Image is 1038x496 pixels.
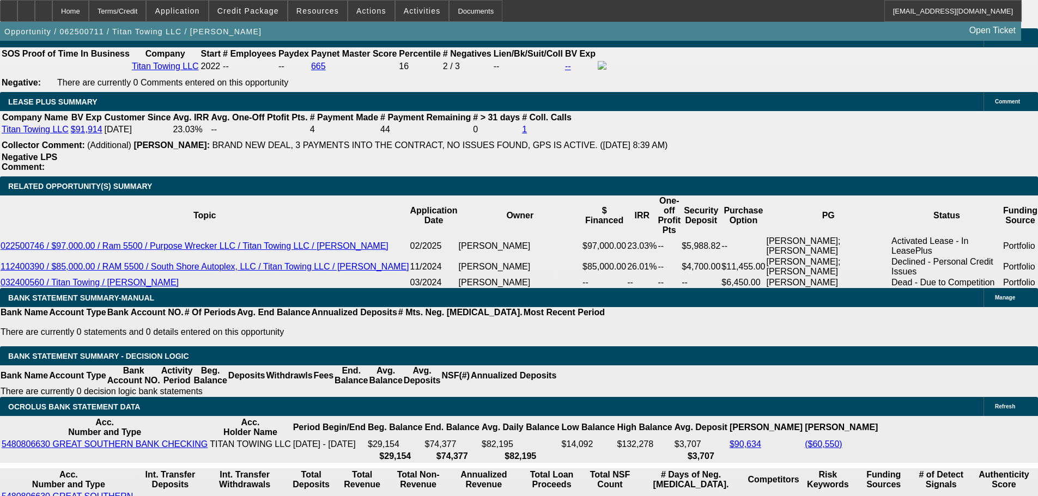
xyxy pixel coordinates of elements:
td: $11,455.00 [721,256,766,277]
th: # Days of Neg. [MEDICAL_DATA]. [636,469,746,490]
td: 4 [309,124,379,135]
th: Annualized Deposits [311,307,397,318]
th: Owner [458,195,582,236]
span: BANK STATEMENT SUMMARY-MANUAL [8,293,154,302]
span: Bank Statement Summary - Decision Logic [8,352,189,360]
th: $82,195 [481,451,560,462]
td: -- [657,236,681,256]
a: 1 [522,125,527,134]
td: -- [278,60,309,72]
th: Sum of the Total NSF Count and Total Overdraft Fee Count from Ocrolus [585,469,634,490]
b: # > 31 days [473,113,520,122]
td: $14,092 [561,439,616,450]
span: -- [223,62,229,71]
b: [PERSON_NAME]: [133,140,210,150]
td: -- [657,277,681,288]
td: $85,000.00 [582,256,627,277]
td: 02/2025 [410,236,458,256]
td: 2022 [201,60,221,72]
td: $29,154 [367,439,423,450]
span: LEASE PLUS SUMMARY [8,97,98,106]
th: Total Non-Revenue [388,469,448,490]
b: Company [145,49,185,58]
th: Funding Sources [856,469,912,490]
a: $90,634 [730,439,761,449]
th: Application Date [410,195,458,236]
span: Application [155,7,199,15]
td: 23.03% [627,236,657,256]
span: Credit Package [217,7,279,15]
td: [PERSON_NAME]; [PERSON_NAME] [766,236,891,256]
th: Int. Transfer Withdrawals [204,469,285,490]
span: OCROLUS BANK STATEMENT DATA [8,402,140,411]
td: -- [582,277,627,288]
th: Acc. Holder Name [209,417,291,438]
th: Total Revenue [337,469,387,490]
span: Comment [995,99,1020,105]
th: # of Detect Signals [913,469,970,490]
th: Status [891,195,1003,236]
p: There are currently 0 statements and 0 details entered on this opportunity [1,327,605,337]
a: 112400390 / $85,000.00 / RAM 5500 / South Shore Autoplex, LLC / Titan Towing LLC / [PERSON_NAME] [1,262,409,271]
th: Avg. Balance [368,365,403,386]
th: IRR [627,195,657,236]
td: [PERSON_NAME] [458,236,582,256]
th: $ Financed [582,195,627,236]
span: There are currently 0 Comments entered on this opportunity [57,78,288,87]
th: Authenticity Score [971,469,1037,490]
th: Annualized Revenue [450,469,518,490]
b: # Employees [223,49,276,58]
th: Bank Account NO. [107,365,161,386]
b: Negative LPS Comment: [2,152,57,172]
th: Acc. Number and Type [1,469,136,490]
a: 032400560 / Titan Towing / [PERSON_NAME] [1,278,179,287]
th: End. Balance [424,417,480,438]
td: [DATE] [104,124,172,135]
th: Fees [313,365,334,386]
td: Dead - Due to Competition [891,277,1003,288]
b: # Payment Made [310,113,378,122]
th: [PERSON_NAME] [729,417,803,438]
span: Opportunity / 062500711 / Titan Towing LLC / [PERSON_NAME] [4,27,262,36]
td: [DATE] - [DATE] [293,439,366,450]
a: Open Ticket [965,21,1020,40]
th: Acc. Number and Type [1,417,208,438]
th: Most Recent Period [523,307,605,318]
td: $132,278 [616,439,672,450]
th: Proof of Time In Business [22,48,130,59]
th: [PERSON_NAME] [804,417,878,438]
th: End. Balance [334,365,368,386]
td: -- [721,236,766,256]
th: High Balance [616,417,672,438]
span: (Additional) [87,140,131,150]
td: [PERSON_NAME]; [PERSON_NAME] [766,256,891,277]
th: SOS [1,48,21,59]
th: Avg. End Balance [236,307,311,318]
th: Avg. Deposit [674,417,728,438]
span: Refresh [995,403,1015,409]
th: Risk Keywords [801,469,855,490]
b: Lien/Bk/Suit/Coll [494,49,563,58]
th: Account Type [48,307,107,318]
a: 022500746 / $97,000.00 / Ram 5500 / Purpose Wrecker LLC / Titan Towing LLC / [PERSON_NAME] [1,241,389,250]
b: Percentile [399,49,440,58]
th: Beg. Balance [193,365,227,386]
td: $3,707 [674,439,728,450]
button: Activities [396,1,449,21]
th: Competitors [748,469,800,490]
b: # Coll. Calls [522,113,572,122]
td: 03/2024 [410,277,458,288]
td: [PERSON_NAME] [766,277,891,288]
b: Avg. One-Off Ptofit Pts. [211,113,307,122]
th: PG [766,195,891,236]
td: Portfolio [1003,236,1038,256]
div: 2 / 3 [443,62,491,71]
th: Avg. Daily Balance [481,417,560,438]
th: $3,707 [674,451,728,462]
b: Paynet Master Score [311,49,397,58]
td: Declined - Personal Credit Issues [891,256,1003,277]
a: 5480806630 GREAT SOUTHERN BANK CHECKING [2,439,208,449]
span: RELATED OPPORTUNITY(S) SUMMARY [8,182,152,191]
a: ($60,550) [805,439,842,449]
th: # Mts. Neg. [MEDICAL_DATA]. [398,307,523,318]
